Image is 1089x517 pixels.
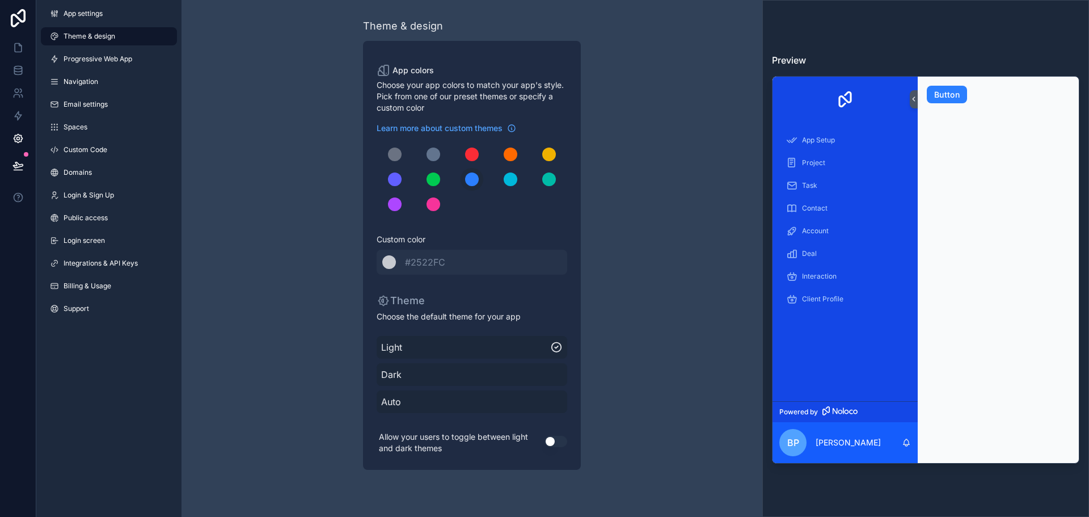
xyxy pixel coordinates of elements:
[64,259,138,268] span: Integrations & API Keys
[377,79,567,114] span: Choose your app colors to match your app's style. Pick from one of our preset themes or specify a...
[41,209,177,227] a: Public access
[41,163,177,182] a: Domains
[41,118,177,136] a: Spaces
[802,295,843,304] span: Client Profile
[41,300,177,318] a: Support
[41,232,177,250] a: Login screen
[787,436,799,449] span: BP
[41,95,177,114] a: Email settings
[773,401,918,422] a: Powered by
[779,289,911,309] a: Client Profile
[377,234,558,245] span: Custom color
[779,198,911,218] a: Contact
[772,53,1079,67] h3: Preview
[41,254,177,272] a: Integrations & API Keys
[377,123,503,134] span: Learn more about custom themes
[41,186,177,204] a: Login & Sign Up
[41,141,177,159] a: Custom Code
[381,341,550,354] span: Light
[779,243,911,264] a: Deal
[41,277,177,295] a: Billing & Usage
[927,86,967,104] button: Button
[779,266,911,287] a: Interaction
[802,136,835,145] span: App Setup
[64,168,92,177] span: Domains
[779,407,818,417] span: Powered by
[773,122,918,401] div: scrollable content
[64,123,87,132] span: Spaces
[64,145,107,154] span: Custom Code
[381,368,563,381] span: Dark
[64,77,98,86] span: Navigation
[802,249,817,258] span: Deal
[64,304,89,313] span: Support
[64,191,114,200] span: Login & Sign Up
[41,73,177,91] a: Navigation
[836,90,854,108] img: App logo
[363,18,443,34] div: Theme & design
[816,437,881,448] p: [PERSON_NAME]
[64,32,115,41] span: Theme & design
[377,123,516,134] a: Learn more about custom themes
[64,236,105,245] span: Login screen
[802,158,825,167] span: Project
[41,27,177,45] a: Theme & design
[802,226,829,236] span: Account
[802,181,817,190] span: Task
[377,293,425,309] p: Theme
[779,153,911,173] a: Project
[41,5,177,23] a: App settings
[802,272,837,281] span: Interaction
[392,65,434,76] span: App colors
[405,257,445,268] span: #2522FC
[64,213,108,222] span: Public access
[802,204,828,213] span: Contact
[779,175,911,196] a: Task
[64,100,108,109] span: Email settings
[377,311,567,322] span: Choose the default theme for your app
[64,281,111,291] span: Billing & Usage
[41,50,177,68] a: Progressive Web App
[779,130,911,150] a: App Setup
[779,221,911,241] a: Account
[64,9,103,18] span: App settings
[377,429,544,456] p: Allow your users to toggle between light and dark themes
[381,395,563,409] span: Auto
[64,54,132,64] span: Progressive Web App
